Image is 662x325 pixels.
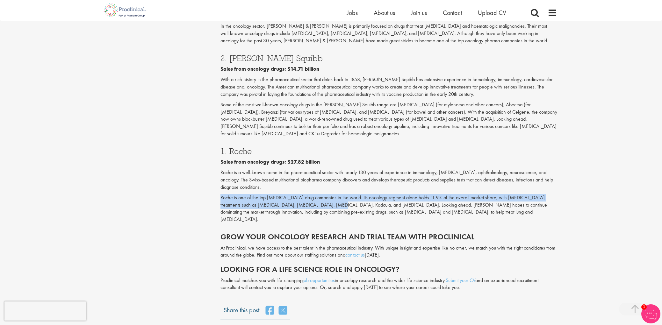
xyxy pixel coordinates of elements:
[303,277,335,284] a: job opportunities
[220,277,558,292] p: Proclinical matches you with life-changing in oncology research and the wider life science indust...
[220,244,558,259] p: At Proclinical, we have access to the best talent in the pharmaceutical industry. With unique ins...
[4,301,86,321] iframe: reCAPTCHA
[220,66,319,72] b: Sales from oncology drugs: $14.71 billion
[220,169,558,191] p: Roche is a well-known name in the pharmaceutical sector with nearly 130 years of experience in im...
[478,9,506,17] a: Upload CV
[443,9,462,17] a: Contact
[220,265,558,273] h2: Looking for a life science role in oncology?
[220,194,558,223] p: Roche is one of the top [MEDICAL_DATA] drug companies in the world. Its oncology segment alone ho...
[279,306,287,315] a: share on twitter
[220,23,558,45] p: In the oncology sector, [PERSON_NAME] & [PERSON_NAME] is primarily focused on drugs that treat [M...
[446,277,475,284] a: Submit your CV
[220,76,558,98] p: With a rich history in the pharmaceutical sector that dates back to 1858, [PERSON_NAME] Squibb ha...
[641,304,660,323] img: Chatbot
[411,9,427,17] a: Join us
[224,306,259,310] label: Share this post
[220,233,558,241] h2: Grow your oncology research and trial team with Proclinical
[220,147,558,155] h3: 1. Roche
[347,9,358,17] a: Jobs
[220,54,558,62] h3: 2. [PERSON_NAME] Squibb
[266,306,274,315] a: share on facebook
[220,159,320,165] b: Sales from oncology drugs: $27.82 billion
[374,9,395,17] a: About us
[641,304,647,310] span: 1
[220,101,558,138] p: Some of the most well-known oncology drugs in the [PERSON_NAME] Squibb range are [MEDICAL_DATA] (...
[345,251,365,258] a: contact us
